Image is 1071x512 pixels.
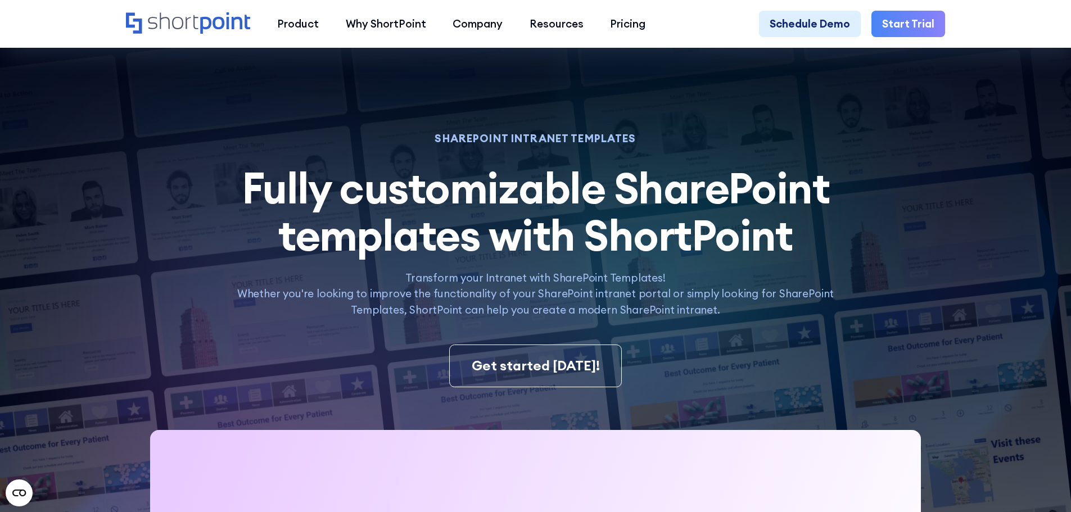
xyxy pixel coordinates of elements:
[242,161,830,262] span: Fully customizable SharePoint templates with ShortPoint
[332,11,440,38] a: Why ShortPoint
[472,356,600,376] div: Get started [DATE]!
[277,16,319,32] div: Product
[126,12,250,35] a: Home
[610,16,645,32] div: Pricing
[453,16,503,32] div: Company
[264,11,332,38] a: Product
[516,11,597,38] a: Resources
[530,16,584,32] div: Resources
[222,134,848,143] h1: SHAREPOINT INTRANET TEMPLATES
[871,11,945,38] a: Start Trial
[597,11,659,38] a: Pricing
[346,16,426,32] div: Why ShortPoint
[222,270,848,318] p: Transform your Intranet with SharePoint Templates! Whether you're looking to improve the function...
[6,479,33,506] button: Open CMP widget
[439,11,516,38] a: Company
[869,382,1071,512] iframe: Chat Widget
[759,11,861,38] a: Schedule Demo
[449,345,621,387] a: Get started [DATE]!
